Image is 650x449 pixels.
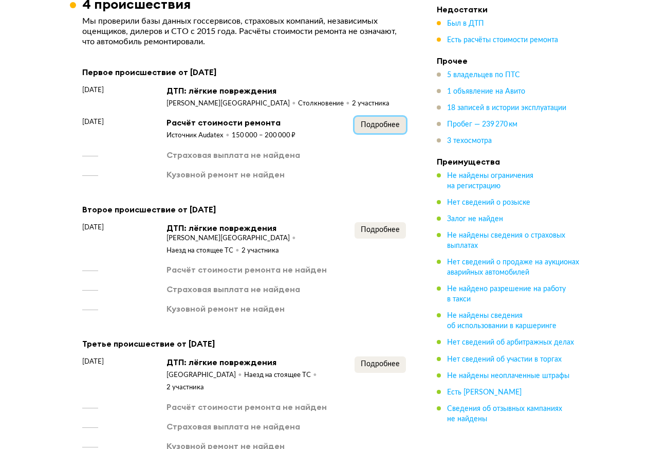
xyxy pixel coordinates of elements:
div: Третье происшествие от [DATE] [82,337,406,350]
span: Залог не найден [447,215,503,223]
p: Мы проверили базы данных госсервисов, страховых компаний, независимых оценщиков, дилеров и СТО с ... [82,16,406,47]
div: Страховая выплата не найдена [166,149,300,160]
div: Расчёт стоимости ремонта [166,117,295,128]
h4: Недостатки [437,4,581,14]
span: 5 владельцев по ПТС [447,71,520,79]
span: Есть [PERSON_NAME] [447,388,522,396]
div: Страховая выплата не найдена [166,283,300,295]
div: 2 участника [242,246,279,256]
span: Не найдены ограничения на регистрацию [447,172,533,190]
div: Кузовной ремонт не найден [166,169,285,180]
div: ДТП: лёгкие повреждения [166,356,355,368]
div: [PERSON_NAME][GEOGRAPHIC_DATA] [166,234,298,243]
span: 1 объявление на Авито [447,88,525,95]
div: 2 участника [352,99,389,109]
span: Не найдены неоплаченные штрафы [447,372,569,379]
span: Не найдены сведения о страховых выплатах [447,232,565,249]
div: Источник Audatex [166,131,232,140]
span: Нет сведений об участии в торгах [447,355,562,363]
span: Сведения об отзывных кампаниях не найдены [447,405,562,422]
div: Кузовной ремонт не найден [166,303,285,314]
div: ДТП: лёгкие повреждения [166,222,355,234]
div: Столкновение [298,99,352,109]
span: Нет сведений о продаже на аукционах аварийных автомобилей [447,259,579,276]
span: Не найдены сведения об использовании в каршеринге [447,312,556,330]
div: Страховая выплата не найдена [166,421,300,432]
div: [PERSON_NAME][GEOGRAPHIC_DATA] [166,99,298,109]
span: 18 записей в истории эксплуатации [447,104,566,112]
span: 3 техосмотра [447,137,492,145]
span: Подробнее [361,361,400,368]
div: Наезд на стоящее ТС [166,246,242,256]
div: 150 000 – 200 000 ₽ [232,131,295,140]
div: Второе происшествие от [DATE] [82,203,406,216]
span: Подробнее [361,121,400,129]
div: 2 участника [166,383,204,392]
span: Не найдено разрешение на работу в такси [447,285,566,303]
button: Подробнее [355,117,406,133]
button: Подробнее [355,356,406,373]
span: [DATE] [82,356,104,367]
div: [GEOGRAPHIC_DATA] [166,371,244,380]
span: [DATE] [82,117,104,127]
span: Нет сведений о розыске [447,199,530,206]
span: [DATE] [82,222,104,232]
h4: Преимущества [437,156,581,167]
span: Подробнее [361,226,400,234]
div: Первое происшествие от [DATE] [82,65,406,79]
div: ДТП: лёгкие повреждения [166,85,389,96]
div: Расчёт стоимости ремонта не найден [166,401,327,412]
span: Нет сведений об арбитражных делах [447,339,574,346]
h4: Прочее [437,56,581,66]
span: [DATE] [82,85,104,95]
div: Наезд на стоящее ТС [244,371,319,380]
div: Расчёт стоимости ремонта не найден [166,264,327,275]
span: Есть расчёты стоимости ремонта [447,37,558,44]
span: Пробег — 239 270 км [447,121,517,128]
span: Был в ДТП [447,20,484,27]
button: Подробнее [355,222,406,239]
